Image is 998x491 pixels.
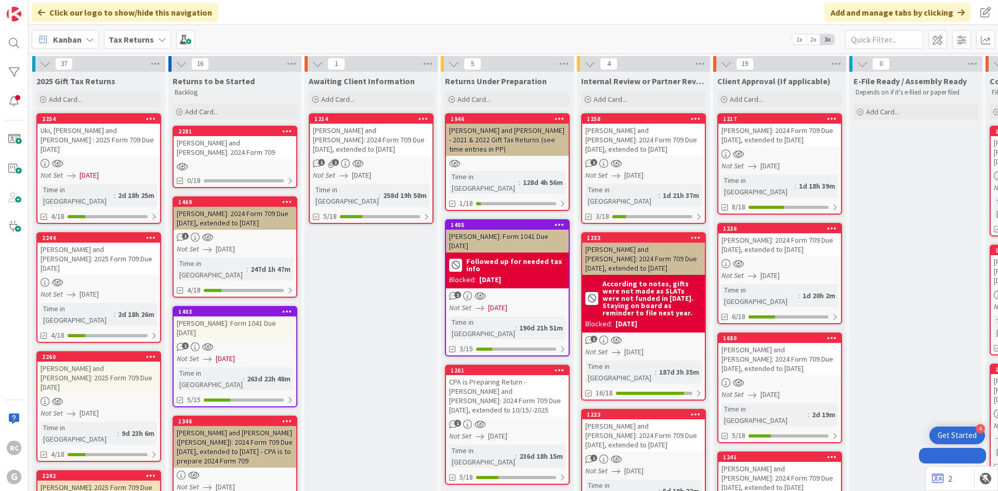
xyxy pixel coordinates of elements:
span: : [808,409,809,420]
div: 2d 19m [809,409,838,420]
span: Add Card... [730,95,763,104]
div: [DATE] [615,319,637,329]
span: 3/15 [459,343,473,354]
b: According to notes, gifts were not made as SLATs were not funded in [DATE]. Staying on board as r... [602,280,702,316]
span: Add Card... [457,95,491,104]
div: 1236 [723,225,841,232]
div: [PERSON_NAME] and [PERSON_NAME]: 2024 Form 709 Due [DATE], extended to [DATE] [582,243,705,275]
span: 1 [182,233,189,240]
div: 1d 21h 37m [660,190,702,201]
div: 1258 [587,115,705,123]
div: Time in [GEOGRAPHIC_DATA] [313,184,379,207]
div: 1680 [723,335,841,342]
div: 1405 [446,220,569,230]
div: Blocked: [585,319,612,329]
b: Followed up for needed tax info [466,258,566,272]
span: : [519,177,520,188]
div: 1241 [718,453,841,462]
div: RC [7,441,21,455]
div: Open Get Started checklist, remaining modules: 4 [929,427,985,444]
div: 2260[PERSON_NAME] and [PERSON_NAME]: 2025 Form 709 Due [DATE] [37,352,160,394]
div: Time in [GEOGRAPHIC_DATA] [721,284,798,307]
div: 1236 [718,224,841,233]
span: Internal Review or Partner Review [581,76,706,86]
div: Time in [GEOGRAPHIC_DATA] [721,175,795,197]
div: Time in [GEOGRAPHIC_DATA] [449,316,515,339]
div: Time in [GEOGRAPHIC_DATA] [449,445,515,468]
div: 236d 18h 15m [517,450,566,462]
span: 6/18 [732,311,745,322]
span: [DATE] [624,170,644,181]
span: [DATE] [80,289,99,300]
span: 1 [332,159,339,166]
span: 37 [55,58,73,70]
div: [PERSON_NAME] and [PERSON_NAME]: 2025 Form 709 Due [DATE] [37,243,160,275]
div: 1223 [582,410,705,419]
span: 19 [736,58,754,70]
span: 0 [872,58,890,70]
div: [PERSON_NAME] and [PERSON_NAME]: 2024 Form 709 Due [DATE], extended to [DATE] [582,124,705,156]
div: 1346 [178,418,296,425]
span: 8/18 [732,202,745,213]
div: 2254 [37,114,160,124]
div: 1241 [723,454,841,461]
span: : [659,190,660,201]
span: 3x [820,34,834,45]
span: Kanban [53,33,82,46]
div: [PERSON_NAME]: 2024 Form 709 Due [DATE], extended to [DATE] [718,233,841,256]
div: Time in [GEOGRAPHIC_DATA] [449,171,519,194]
span: [DATE] [760,270,780,281]
div: 1233[PERSON_NAME] and [PERSON_NAME]: 2024 Form 709 Due [DATE], extended to [DATE] [582,233,705,275]
div: 1405[PERSON_NAME]: Form 1041 Due [DATE] [446,220,569,253]
div: 1346 [174,417,296,426]
span: 1 [454,291,461,298]
div: [PERSON_NAME] and [PERSON_NAME]: 2024 Form 709 Due [DATE], extended to [DATE] [310,124,432,156]
span: 1 [454,420,461,427]
span: 1 [318,159,325,166]
div: 4 [976,424,985,433]
img: Visit kanbanzone.com [7,7,21,21]
div: 258d 19h 58m [380,190,429,201]
div: [PERSON_NAME] and [PERSON_NAME]: 2024 Form 709 Due [DATE], extended to [DATE] [718,343,841,375]
div: Add and manage tabs by clicking [824,3,971,22]
div: 2281 [174,127,296,136]
i: Not Set [449,431,471,441]
div: 1217 [723,115,841,123]
i: Not Set [449,303,471,312]
div: 1233 [582,233,705,243]
div: 1261CPA is Preparing Return - [PERSON_NAME] and [PERSON_NAME]: 2024 Form 709 Due [DATE], extended... [446,366,569,417]
div: 263d 22h 48m [244,373,293,384]
div: 2d 18h 25m [115,190,157,201]
div: 2260 [37,352,160,362]
div: [PERSON_NAME]: 2024 Form 709 Due [DATE], extended to [DATE] [718,124,841,147]
span: 2x [806,34,820,45]
div: 1223[PERSON_NAME] and [PERSON_NAME]: 2024 Form 709 Due [DATE], extended to [DATE] [582,410,705,452]
span: 16/18 [596,388,613,399]
div: 2281 [178,128,296,135]
div: 1946 [451,115,569,123]
span: 4/18 [51,330,64,341]
span: Add Card... [185,107,218,116]
div: 2244 [42,234,160,242]
div: Time in [GEOGRAPHIC_DATA] [177,258,246,281]
div: 1258 [582,114,705,124]
div: 2260 [42,353,160,361]
span: Add Card... [866,107,899,116]
span: 3/18 [596,211,609,222]
span: 4/18 [187,285,201,296]
div: [DATE] [479,274,501,285]
div: 1d 20h 2m [800,290,838,301]
input: Quick Filter... [845,30,923,49]
div: 1214 [310,114,432,124]
div: [PERSON_NAME] and [PERSON_NAME]: 2024 Form 709 [174,136,296,159]
span: 4/18 [51,449,64,460]
div: Time in [GEOGRAPHIC_DATA] [41,184,114,207]
span: 5/18 [323,211,337,222]
div: 1680[PERSON_NAME] and [PERSON_NAME]: 2024 Form 709 Due [DATE], extended to [DATE] [718,334,841,375]
div: Time in [GEOGRAPHIC_DATA] [585,184,659,207]
div: 1261 [446,366,569,375]
span: : [246,263,248,275]
p: Depends on if it's e-filed or paper filed [856,88,976,97]
div: 2244 [37,233,160,243]
div: 1258[PERSON_NAME] and [PERSON_NAME]: 2024 Form 709 Due [DATE], extended to [DATE] [582,114,705,156]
